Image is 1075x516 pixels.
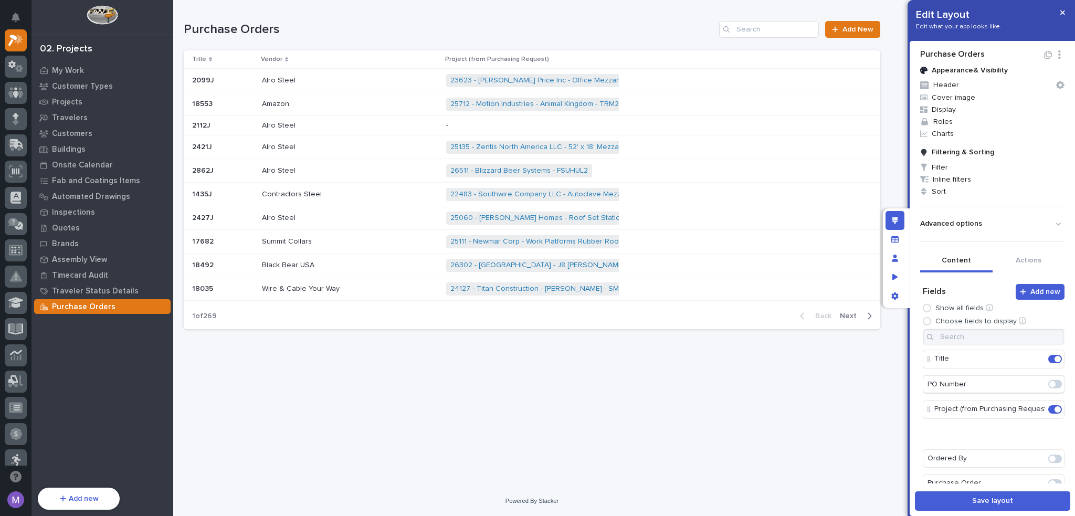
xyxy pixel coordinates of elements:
div: Past conversations [10,153,70,161]
button: users-avatar [5,489,27,511]
a: 25060 - [PERSON_NAME] Homes - Roof Set Stations - Plant 995 [450,214,667,223]
button: Back [792,311,836,321]
div: 📖 [10,252,19,260]
button: Actions [993,250,1065,272]
span: Display [916,103,1069,115]
p: Onsite Calendar [52,161,113,170]
p: Show all fields [935,304,984,313]
div: Notifications [13,13,27,29]
p: Contractors Steel [262,188,324,199]
p: Brands [52,239,79,249]
p: Purchase Orders [52,302,115,312]
a: 26302 - [GEOGRAPHIC_DATA] - J8 [PERSON_NAME] Project [450,261,650,270]
a: Powered By Stacker [505,498,558,504]
span: Back [809,311,831,321]
div: Start new chat [36,117,172,127]
p: 1435J [192,188,214,199]
img: 1736555164131-43832dd5-751b-4058-ba23-39d91318e5a0 [10,117,29,135]
span: [PERSON_NAME] [33,179,85,187]
button: Header [916,79,1069,91]
a: Quotes [31,220,173,236]
a: Timecard Audit [31,267,173,283]
input: Search [719,21,819,38]
a: Assembly View [31,251,173,267]
p: Assembly View [52,255,107,265]
a: Traveler Status Details [31,283,173,299]
p: Travelers [52,113,88,123]
h2: Fields [923,287,1016,297]
a: Brands [31,236,173,251]
p: How can we help? [10,58,191,75]
p: Alro Steel [262,164,298,175]
p: Project (from Purchasing Request) [934,401,1045,418]
img: Stacker [10,10,31,31]
a: Fab and Coatings Items [31,173,173,188]
a: Inspections [31,204,173,220]
button: Start new chat [178,120,191,132]
div: Manage users [886,249,904,268]
a: My Work [31,62,173,78]
button: Content [920,250,993,272]
p: Ordered By [928,450,1046,467]
a: 26511 - Blizzard Beer Systems - FSUHUL2 [450,166,588,175]
p: Wire & Cable Your Way [262,282,342,293]
p: Alro Steel [262,141,298,152]
p: Vendor [261,54,282,65]
span: Sort [916,185,1069,197]
button: Save layout [915,491,1070,511]
p: Black Bear USA [262,259,317,270]
tr: 2862J2862J Alro SteelAlro Steel 26511 - Blizzard Beer Systems - FSUHUL2 [184,159,880,183]
span: • [87,207,91,216]
span: Help Docs [21,251,57,261]
tr: 1768217682 Summit CollarsSummit Collars 25111 - Newmar Corp - Work Platforms Rubber Roof [184,230,880,254]
p: Amazon [262,98,291,109]
div: TitleEdit [923,350,1065,368]
div: Manage fields and data [886,230,904,249]
span: [PERSON_NAME] [33,207,85,216]
span: Pylon [104,277,127,285]
p: Alro Steel [262,119,298,130]
a: Add New [825,21,880,38]
p: Alro Steel [262,212,298,223]
a: 22483 - Southwire Company LLC - Autoclave Mezzanines [450,190,644,199]
img: 1736555164131-43832dd5-751b-4058-ba23-39d91318e5a0 [21,180,29,188]
a: Buildings [31,141,173,157]
button: Open support chat [5,466,27,488]
button: Add new [1016,284,1065,300]
p: - [446,121,630,130]
a: 25135 - Zentis North America LLC - 52' x 18' Mezzanine Package [450,143,665,152]
p: 17682 [192,235,216,246]
span: Roles [916,115,1069,128]
a: 25111 - Newmar Corp - Work Platforms Rubber Roof [450,237,621,246]
tr: 2112J2112J Alro SteelAlro Steel - [184,116,880,135]
span: Charts [916,128,1069,140]
span: Cover image [916,91,1069,103]
img: Workspace Logo [87,5,118,25]
p: Advanced options [920,219,982,228]
div: 02. Projects [40,44,92,55]
p: My Work [52,66,84,76]
p: 2112J [192,119,213,130]
a: Travelers [31,110,173,125]
p: Appearance & Visibility [932,66,1008,75]
p: 2862J [192,164,216,175]
a: 📖Help Docs [6,247,61,266]
p: Edit Layout [916,8,1002,21]
img: Brittany [10,169,27,186]
span: Add New [842,26,873,33]
p: 2427J [192,212,216,223]
span: [DATE] [93,207,114,216]
p: Buildings [52,145,86,154]
span: Add new [1030,287,1060,297]
tr: 2427J2427J Alro SteelAlro Steel 25060 - [PERSON_NAME] Homes - Roof Set Stations - Plant 995 [184,206,880,230]
p: 2421J [192,141,214,152]
p: Purchase Order [928,475,1046,492]
a: 24127 - Titan Construction - [PERSON_NAME] - SMTRGM30 [450,285,648,293]
p: 18492 [192,259,216,270]
p: Project (from Purchasing Request) [445,54,549,65]
button: Add new [38,488,120,510]
p: Title [934,350,1045,367]
p: Summit Collars [262,235,314,246]
img: Matthew Hall [10,197,27,214]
